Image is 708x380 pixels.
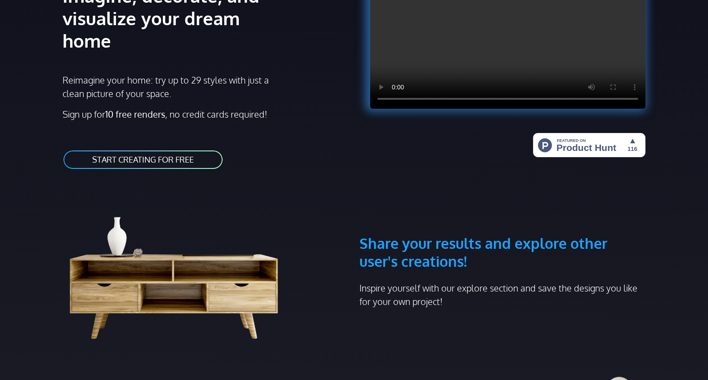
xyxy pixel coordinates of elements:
p: Sign up for , no credit cards required! [63,107,349,121]
img: living room cabinet [63,191,299,344]
a: START CREATING FOR FREE [63,150,224,170]
strong: 10 free renders [105,108,165,120]
img: HomeStyler AI - Interior Design Made Easy: One Click to Your Dream Home | Product Hunt [533,133,645,157]
p: Reimagine your home: try up to 29 styles with just a clean picture of your space. [63,73,277,100]
p: Inspire yourself with our explore section and save the designs you like for your own project! [359,281,645,308]
h3: Share your results and explore other user's creations! [359,191,645,270]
